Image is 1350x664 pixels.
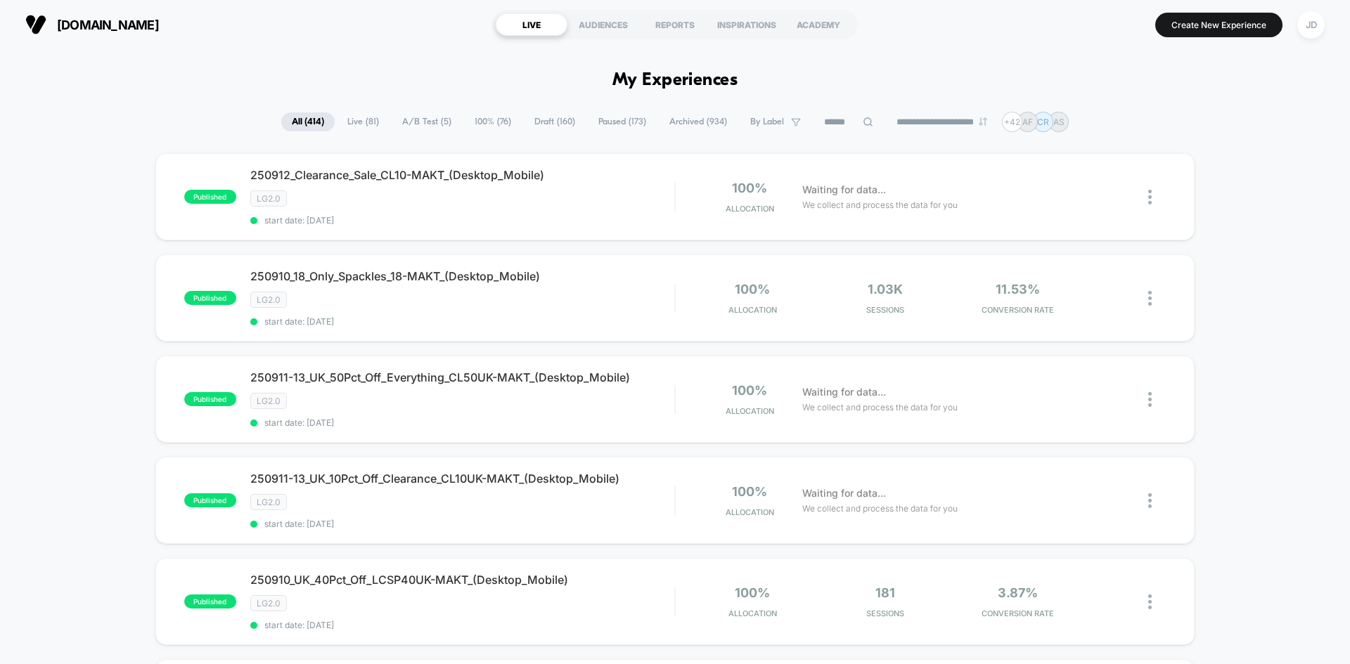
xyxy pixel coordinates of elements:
span: By Label [750,117,784,127]
span: Allocation [728,305,777,315]
p: AS [1053,117,1065,127]
span: CONVERSION RATE [955,305,1081,315]
span: Waiting for data... [802,384,886,400]
span: LG2.0 [250,190,287,207]
span: We collect and process the data for you [802,198,958,211]
img: close [1148,392,1152,407]
span: 100% [732,181,767,195]
span: We collect and process the data for you [802,401,958,414]
span: published [184,291,236,305]
span: Sessions [823,305,949,315]
h1: My Experiences [612,70,738,91]
span: 250911-13_UK_10Pct_Off_Clearance_CL10UK-MAKT_(Desktop_Mobile) [250,471,674,486]
span: Live ( 81 ) [337,112,390,131]
span: start date: [DATE] [250,215,674,226]
span: 181 [875,585,895,600]
span: 250910_18_Only_Spackles_18-MAKT_(Desktop_Mobile) [250,269,674,283]
span: 11.53% [996,282,1040,297]
span: Allocation [726,507,774,517]
div: JD [1297,11,1325,39]
span: We collect and process the data for you [802,502,958,515]
span: LG2.0 [250,292,287,308]
span: start date: [DATE] [250,620,674,630]
span: 100% [732,383,767,398]
span: Archived ( 934 ) [659,112,738,131]
span: CONVERSION RATE [955,608,1081,618]
img: close [1148,190,1152,204]
span: 100% ( 76 ) [464,112,522,131]
span: Draft ( 160 ) [524,112,586,131]
div: INSPIRATIONS [711,13,783,36]
span: LG2.0 [250,494,287,510]
span: published [184,493,236,507]
span: published [184,190,236,204]
span: Allocation [726,204,774,214]
span: A/B Test ( 5 ) [392,112,462,131]
span: 100% [735,585,770,600]
span: All ( 414 ) [281,112,335,131]
button: Create New Experience [1155,13,1282,37]
button: [DOMAIN_NAME] [21,13,163,36]
span: 100% [735,282,770,297]
img: close [1148,594,1152,609]
div: + 42 [1002,112,1022,132]
img: end [979,117,987,126]
span: Waiting for data... [802,182,886,197]
span: published [184,392,236,406]
span: 3.87% [998,585,1038,600]
div: REPORTS [639,13,711,36]
span: Waiting for data... [802,486,886,501]
span: Paused ( 173 ) [588,112,657,131]
span: 250911-13_UK_50Pct_Off_Everything_CL50UK-MAKT_(Desktop_Mobile) [250,370,674,384]
img: close [1148,291,1152,306]
span: 250910_UK_40Pct_Off_LCSP40UK-MAKT_(Desktop_Mobile) [250,573,674,587]
button: JD [1293,11,1329,39]
span: start date: [DATE] [250,519,674,529]
div: LIVE [496,13,567,36]
img: close [1148,493,1152,508]
div: AUDIENCES [567,13,639,36]
p: AF [1022,117,1033,127]
span: start date: [DATE] [250,417,674,428]
p: CR [1037,117,1049,127]
img: Visually logo [25,14,46,35]
div: ACADEMY [783,13,854,36]
span: Allocation [728,608,777,618]
span: 100% [732,484,767,499]
span: LG2.0 [250,393,287,409]
span: start date: [DATE] [250,316,674,327]
span: published [184,594,236,608]
span: Sessions [823,608,949,618]
span: LG2.0 [250,595,287,611]
span: Allocation [726,406,774,416]
span: [DOMAIN_NAME] [57,18,159,32]
span: 250912_Clearance_Sale_CL10-MAKT_(Desktop_Mobile) [250,168,674,182]
span: 1.03k [868,282,903,297]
